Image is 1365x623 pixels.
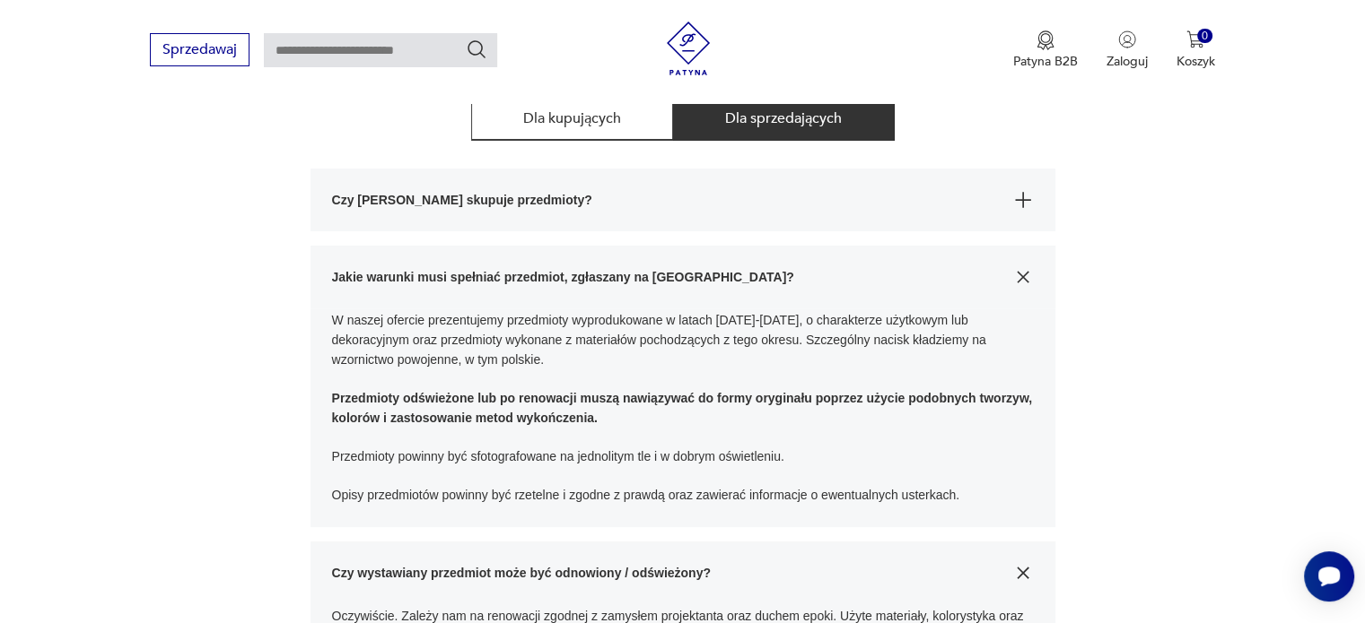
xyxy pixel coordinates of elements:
[311,169,1055,231] button: Ikona plusaCzy [PERSON_NAME] skupuje przedmioty?
[466,39,487,60] button: Szukaj
[332,169,1002,231] span: Czy [PERSON_NAME] skupuje przedmioty?
[1197,29,1212,44] div: 0
[471,98,673,140] button: Dla kupujących
[332,246,1002,308] span: Jakie warunki musi spełniać przedmiot, zgłaszany na [GEOGRAPHIC_DATA]?
[673,98,894,140] button: Dla sprzedających
[332,486,1034,506] p: Opisy przedmiotów powinny być rzetelne i zgodne z prawdą oraz zawierać informacje o ewentualnych ...
[1118,30,1136,48] img: Ikonka użytkownika
[332,447,1034,467] p: Przedmioty powinny być sfotografowane na jednolitym tle i w dobrym oświetleniu.
[311,308,1055,527] div: Ikona plusaJakie warunki musi spełniać przedmiot, zgłaszany na [GEOGRAPHIC_DATA]?
[311,541,1055,604] button: Ikona plusaCzy wystawiany przedmiot może być odnowiony / odświeżony?
[1186,30,1204,48] img: Ikona koszyka
[150,45,249,57] a: Sprzedawaj
[1011,265,1034,288] img: Ikona plusa
[1011,561,1034,584] img: Ikona plusa
[311,246,1055,308] button: Ikona plusaJakie warunki musi spełniać przedmiot, zgłaszany na [GEOGRAPHIC_DATA]?
[1013,30,1078,70] button: Patyna B2B
[1107,30,1148,70] button: Zaloguj
[332,541,1002,604] span: Czy wystawiany przedmiot może być odnowiony / odświeżony?
[1107,53,1148,70] p: Zaloguj
[1177,30,1215,70] button: 0Koszyk
[1304,551,1354,601] iframe: Smartsupp widget button
[1177,53,1215,70] p: Koszyk
[1015,192,1031,208] img: Ikona plusa
[1037,30,1054,50] img: Ikona medalu
[150,33,249,66] button: Sprzedawaj
[332,311,1034,369] p: W naszej ofercie prezentujemy przedmioty wyprodukowane w latach [DATE]-[DATE], o charakterze użyt...
[332,391,1036,425] strong: Przedmioty odświeżone lub po renowacji muszą nawiązywać do formy oryginału poprzez użycie podobny...
[661,22,715,75] img: Patyna - sklep z meblami i dekoracjami vintage
[1013,53,1078,70] p: Patyna B2B
[1013,30,1078,70] a: Ikona medaluPatyna B2B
